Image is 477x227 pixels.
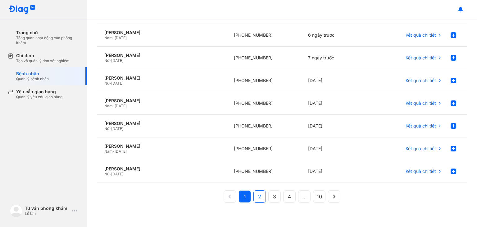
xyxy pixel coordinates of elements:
[406,32,436,38] span: Kết quả chi tiết
[226,47,300,69] div: [PHONE_NUMBER]
[226,115,300,137] div: [PHONE_NUMBER]
[104,166,219,172] div: [PERSON_NAME]
[111,81,123,86] span: [DATE]
[406,123,436,129] span: Kết quả chi tiết
[10,205,22,217] img: logo
[111,126,123,131] span: [DATE]
[283,190,296,203] button: 4
[104,58,109,63] span: Nữ
[301,137,375,160] div: [DATE]
[273,193,276,200] span: 3
[113,104,115,108] span: -
[25,206,70,211] div: Tư vấn phòng khám
[16,71,49,76] div: Bệnh nhân
[301,47,375,69] div: 7 ngày trước
[406,100,436,106] span: Kết quả chi tiết
[16,89,62,95] div: Yêu cầu giao hàng
[104,53,219,58] div: [PERSON_NAME]
[113,149,115,154] span: -
[109,126,111,131] span: -
[301,69,375,92] div: [DATE]
[9,5,35,15] img: logo
[109,172,111,176] span: -
[288,193,291,200] span: 4
[109,81,111,86] span: -
[226,92,300,115] div: [PHONE_NUMBER]
[253,190,266,203] button: 2
[301,24,375,47] div: 6 ngày trước
[104,75,219,81] div: [PERSON_NAME]
[238,190,251,203] button: 1
[104,143,219,149] div: [PERSON_NAME]
[16,53,70,58] div: Chỉ định
[113,35,115,40] span: -
[111,172,123,176] span: [DATE]
[104,149,113,154] span: Nam
[115,35,127,40] span: [DATE]
[16,30,79,35] div: Trang chủ
[104,126,109,131] span: Nữ
[104,98,219,104] div: [PERSON_NAME]
[226,69,300,92] div: [PHONE_NUMBER]
[16,95,62,100] div: Quản lý yêu cầu giao hàng
[406,78,436,83] span: Kết quả chi tiết
[109,58,111,63] span: -
[406,169,436,174] span: Kết quả chi tiết
[301,115,375,137] div: [DATE]
[258,193,261,200] span: 2
[16,35,79,45] div: Tổng quan hoạt động của phòng khám
[16,76,49,81] div: Quản lý bệnh nhân
[244,193,246,200] span: 1
[25,211,70,216] div: Lễ tân
[301,92,375,115] div: [DATE]
[301,160,375,183] div: [DATE]
[104,35,113,40] span: Nam
[317,193,322,200] span: 10
[16,58,70,63] div: Tạo và quản lý đơn xét nghiệm
[406,55,436,61] span: Kết quả chi tiết
[302,193,307,200] span: ...
[313,190,325,203] button: 10
[226,160,300,183] div: [PHONE_NUMBER]
[268,190,281,203] button: 3
[111,58,123,63] span: [DATE]
[104,172,109,176] span: Nữ
[104,104,113,108] span: Nam
[298,190,311,203] button: ...
[406,146,436,151] span: Kết quả chi tiết
[226,24,300,47] div: [PHONE_NUMBER]
[104,30,219,35] div: [PERSON_NAME]
[104,81,109,86] span: Nữ
[115,149,127,154] span: [DATE]
[226,137,300,160] div: [PHONE_NUMBER]
[104,121,219,126] div: [PERSON_NAME]
[115,104,127,108] span: [DATE]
